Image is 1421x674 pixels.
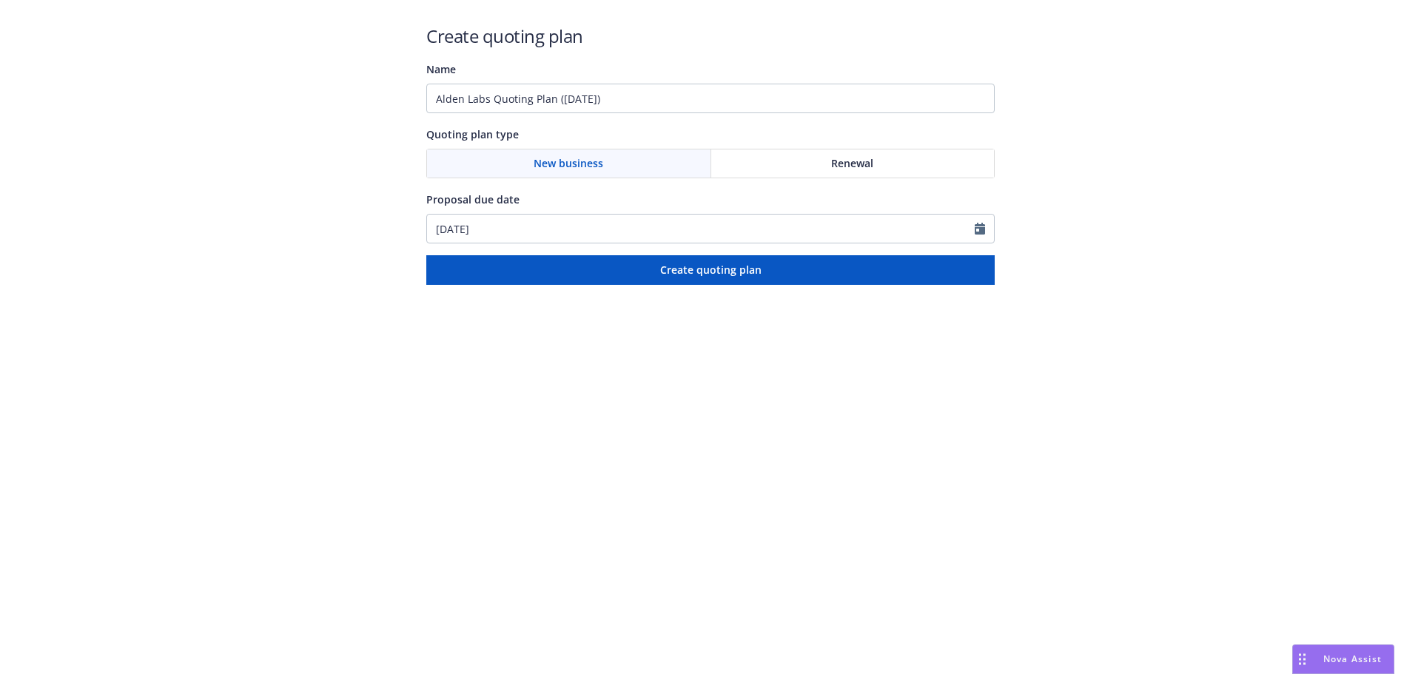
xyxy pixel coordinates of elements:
span: Renewal [831,155,873,171]
button: Nova Assist [1292,644,1394,674]
div: Drag to move [1293,645,1311,673]
svg: Calendar [975,223,985,235]
input: Quoting plan name [426,84,995,113]
span: Proposal due date [426,192,520,206]
span: New business [534,155,603,171]
button: Create quoting plan [426,255,995,285]
span: Quoting plan type [426,127,519,141]
span: Create quoting plan [660,263,762,277]
span: Name [426,62,456,76]
span: Nova Assist [1323,653,1382,665]
h1: Create quoting plan [426,24,995,48]
input: MM/DD/YYYY [427,215,975,243]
